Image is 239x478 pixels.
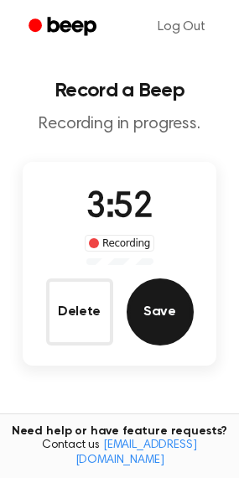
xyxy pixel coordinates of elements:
p: Recording in progress. [13,114,226,135]
a: [EMAIL_ADDRESS][DOMAIN_NAME] [75,439,197,466]
a: Beep [17,11,112,44]
h1: Record a Beep [13,81,226,101]
button: Save Audio Record [127,278,194,346]
span: 3:52 [86,190,153,226]
button: Delete Audio Record [46,278,113,346]
div: Recording [85,235,154,252]
span: Contact us [10,439,229,468]
a: Log Out [141,7,222,47]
